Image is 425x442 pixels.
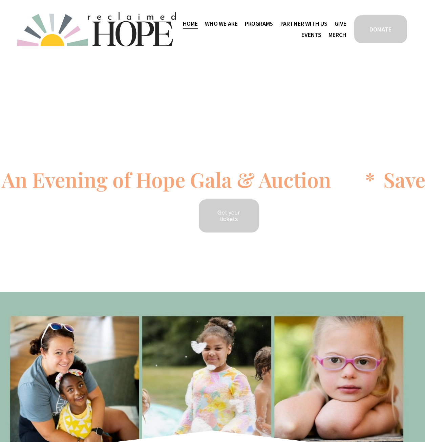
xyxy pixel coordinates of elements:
span: Who We Are [205,19,237,29]
span: Partner With Us [280,19,327,29]
a: Merch [328,29,346,40]
a: DONATE [353,14,408,44]
a: Give [335,18,346,29]
a: Get your tickets [198,198,260,234]
a: Events [301,29,321,40]
span: Programs [245,19,273,29]
a: folder dropdown [245,18,273,29]
a: folder dropdown [205,18,237,29]
a: folder dropdown [280,18,327,29]
a: Home [183,18,198,29]
img: Reclaimed Hope Initiative [17,12,176,46]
